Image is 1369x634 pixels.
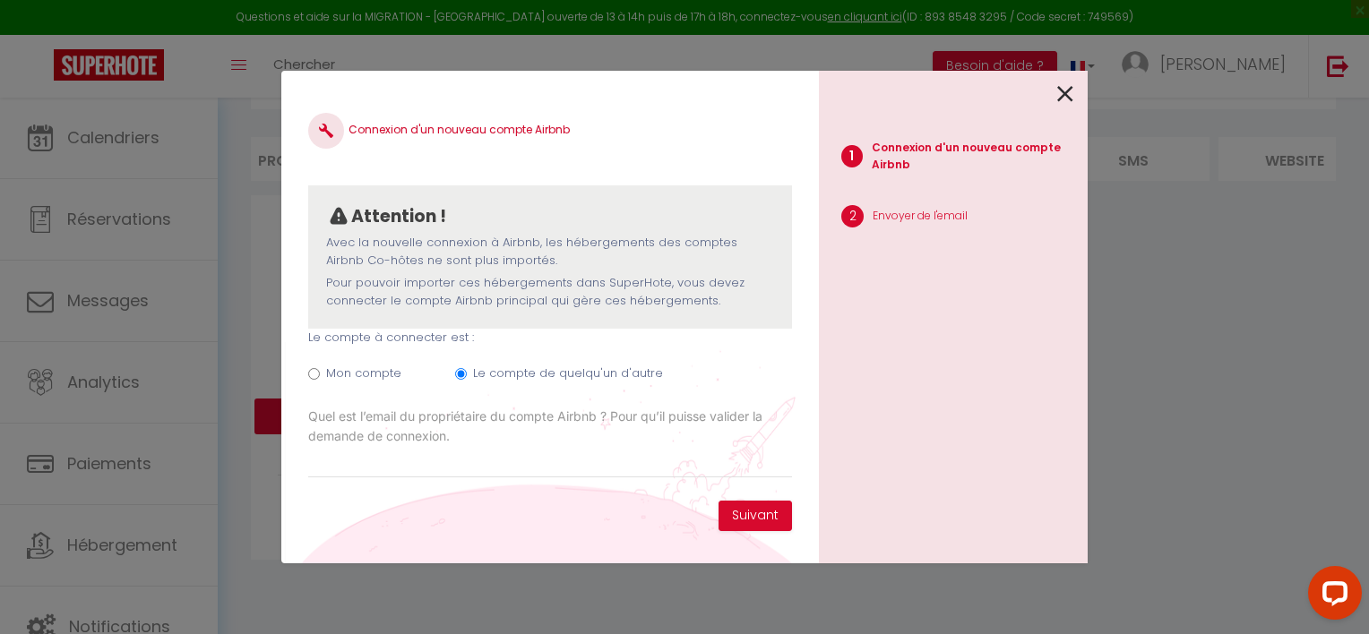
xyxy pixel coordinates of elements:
[308,113,792,149] h4: Connexion d'un nouveau compte Airbnb
[719,501,792,531] button: Suivant
[473,364,663,382] label: Le compte de quelqu'un d'autre
[1294,559,1369,634] iframe: LiveChat chat widget
[326,364,401,382] label: Mon compte
[351,203,446,230] p: Attention !
[308,329,792,347] p: Le compte à connecter est :
[873,208,968,225] p: Envoyer de l'email
[308,407,792,446] label: Quel est l’email du propriétaire du compte Airbnb ? Pour qu’il puisse valider la demande de conne...
[841,205,864,227] span: 2
[326,234,774,270] p: Avec la nouvelle connexion à Airbnb, les hébergements des comptes Airbnb Co-hôtes ne sont plus im...
[326,274,774,311] p: Pour pouvoir importer ces hébergements dans SuperHote, vous devez connecter le compte Airbnb prin...
[872,140,1089,174] p: Connexion d'un nouveau compte Airbnb
[841,145,863,167] span: 1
